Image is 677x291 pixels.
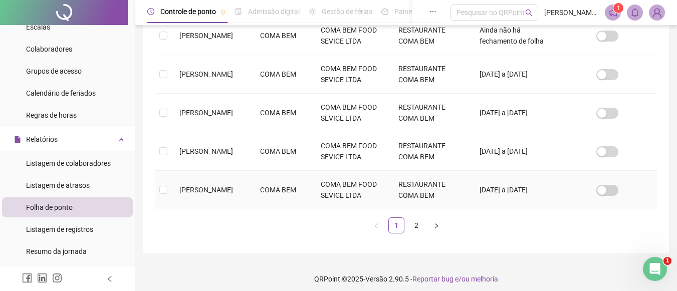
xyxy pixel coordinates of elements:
span: bell [630,8,639,17]
span: left [106,275,113,282]
td: COMA BEM FOOD SEVICE LTDA [313,132,390,171]
button: left [368,217,384,233]
li: Próxima página [428,217,444,233]
span: Listagem de colaboradores [26,159,111,167]
li: 2 [408,217,424,233]
span: right [433,223,439,229]
span: dashboard [381,8,388,15]
span: 1 [663,257,671,265]
span: file-done [235,8,242,15]
li: 1 [388,217,404,233]
td: COMA BEM [252,55,313,94]
button: right [428,217,444,233]
span: notification [608,8,617,17]
span: pushpin [220,9,226,15]
td: COMA BEM [252,171,313,209]
span: Gestão de férias [322,8,372,16]
td: COMA BEM FOOD SEVICE LTDA [313,55,390,94]
span: left [373,223,379,229]
span: file [14,136,21,143]
span: 1 [617,5,620,12]
td: RESTAURANTE COMA BEM [390,17,472,55]
img: 75005 [649,5,664,20]
span: Relatórios [26,135,58,143]
span: Resumo da jornada [26,247,87,255]
span: Escalas [26,23,50,31]
span: [PERSON_NAME] [179,109,233,117]
td: [DATE] a [DATE] [472,94,558,132]
span: [PERSON_NAME] - COMA BEM [544,7,599,18]
span: Regras de horas [26,111,77,119]
span: ellipsis [429,8,436,15]
span: [PERSON_NAME] [179,147,233,155]
td: COMA BEM FOOD SEVICE LTDA [313,94,390,132]
span: [PERSON_NAME] [179,32,233,40]
td: RESTAURANTE COMA BEM [390,132,472,171]
td: COMA BEM FOOD SEVICE LTDA [313,171,390,209]
a: 2 [409,218,424,233]
td: COMA BEM FOOD SEVICE LTDA [313,17,390,55]
span: clock-circle [147,8,154,15]
span: Admissão digital [248,8,300,16]
td: [DATE] a [DATE] [472,55,558,94]
span: search [525,9,533,17]
sup: 1 [613,3,623,13]
span: Listagem de atrasos [26,181,90,189]
span: Folha de ponto [26,203,73,211]
span: Versão [365,275,387,283]
span: Ainda não há fechamento de folha [480,26,544,45]
span: Calendário de feriados [26,89,96,97]
span: facebook [22,273,32,283]
td: COMA BEM [252,132,313,171]
span: sun [309,8,316,15]
span: Reportar bug e/ou melhoria [412,275,498,283]
span: [PERSON_NAME] [179,70,233,78]
iframe: Intercom live chat [643,257,667,281]
td: [DATE] a [DATE] [472,132,558,171]
td: RESTAURANTE COMA BEM [390,171,472,209]
span: Colaboradores [26,45,72,53]
span: [PERSON_NAME] [179,186,233,194]
span: Listagem de registros [26,225,93,233]
td: [DATE] a [DATE] [472,171,558,209]
span: Grupos de acesso [26,67,82,75]
td: RESTAURANTE COMA BEM [390,94,472,132]
td: COMA BEM [252,94,313,132]
span: Painel do DP [394,8,433,16]
li: Página anterior [368,217,384,233]
span: linkedin [37,273,47,283]
span: Controle de ponto [160,8,216,16]
td: COMA BEM [252,17,313,55]
span: instagram [52,273,62,283]
a: 1 [389,218,404,233]
td: RESTAURANTE COMA BEM [390,55,472,94]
